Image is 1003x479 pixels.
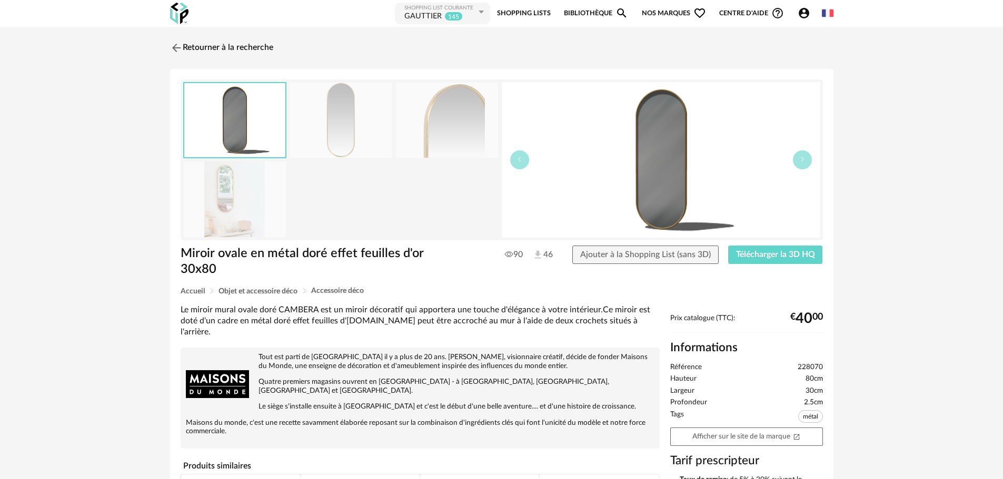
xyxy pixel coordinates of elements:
[170,36,273,59] a: Retourner à la recherche
[311,287,364,294] span: Accessoire déco
[798,7,815,19] span: Account Circle icon
[396,83,498,158] img: miroir-ovale-en-metal-dore-effet-feuilles-d-or-30x80-1000-15-28-228070_3.jpg
[184,83,285,157] img: thumbnail.png
[670,398,707,407] span: Profondeur
[497,2,551,25] a: Shopping Lists
[186,353,249,416] img: brand logo
[806,374,823,384] span: 80cm
[184,161,286,237] img: miroir-ovale-en-metal-dore-effet-feuilles-d-or-30x80-1000-15-28-228070_1.jpg
[670,374,697,384] span: Hauteur
[170,3,188,24] img: OXP
[798,7,810,19] span: Account Circle icon
[181,287,823,295] div: Breadcrumb
[693,7,706,19] span: Heart Outline icon
[186,353,654,371] p: Tout est parti de [GEOGRAPHIC_DATA] il y a plus de 20 ans. [PERSON_NAME], visionnaire créatif, dé...
[736,250,815,259] span: Télécharger la 3D HQ
[181,458,660,474] h4: Produits similaires
[580,250,711,259] span: Ajouter à la Shopping List (sans 3D)
[822,7,833,19] img: fr
[444,12,463,21] sup: 145
[642,2,706,25] span: Nos marques
[170,42,183,54] img: svg+xml;base64,PHN2ZyB3aWR0aD0iMjQiIGhlaWdodD0iMjQiIHZpZXdCb3g9IjAgMCAyNCAyNCIgZmlsbD0ibm9uZSIgeG...
[790,314,823,323] div: € 00
[798,410,823,423] span: métal
[615,7,628,19] span: Magnify icon
[670,427,823,446] a: Afficher sur le site de la marqueOpen In New icon
[219,288,297,295] span: Objet et accessoire déco
[404,12,442,22] div: GAUTTIER
[186,402,654,411] p: Le siège s'installe ensuite à [GEOGRAPHIC_DATA] et c'est le début d'une belle aventure.... et d'u...
[670,386,694,396] span: Largeur
[181,304,660,338] div: Le miroir mural ovale doré CAMBERA est un miroir décoratif qui apportera une touche d'élégance à ...
[796,314,812,323] span: 40
[670,363,702,372] span: Référence
[532,249,543,260] img: Téléchargements
[670,314,823,333] div: Prix catalogue (TTC):
[670,340,823,355] h2: Informations
[532,249,553,261] span: 46
[771,7,784,19] span: Help Circle Outline icon
[181,288,205,295] span: Accueil
[670,410,684,425] span: Tags
[804,398,823,407] span: 2.5cm
[181,246,442,278] h1: Miroir ovale en métal doré effet feuilles d'or 30x80
[793,432,800,440] span: Open In New icon
[806,386,823,396] span: 30cm
[719,7,784,19] span: Centre d'aideHelp Circle Outline icon
[564,2,628,25] a: BibliothèqueMagnify icon
[728,246,823,264] button: Télécharger la 3D HQ
[505,249,523,260] span: 90
[502,82,820,238] img: thumbnail.png
[186,378,654,395] p: Quatre premiers magasins ouvrent en [GEOGRAPHIC_DATA] - à [GEOGRAPHIC_DATA], [GEOGRAPHIC_DATA], [...
[572,246,719,264] button: Ajouter à la Shopping List (sans 3D)
[404,5,476,12] div: Shopping List courante
[670,453,823,468] h3: Tarif prescripteur
[798,363,823,372] span: 228070
[186,419,654,436] p: Maisons du monde, c'est une recette savamment élaborée reposant sur la combinaison d'ingrédients ...
[290,83,392,158] img: miroir-ovale-en-metal-dore-effet-feuilles-d-or-30x80-1000-15-28-228070_2.jpg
